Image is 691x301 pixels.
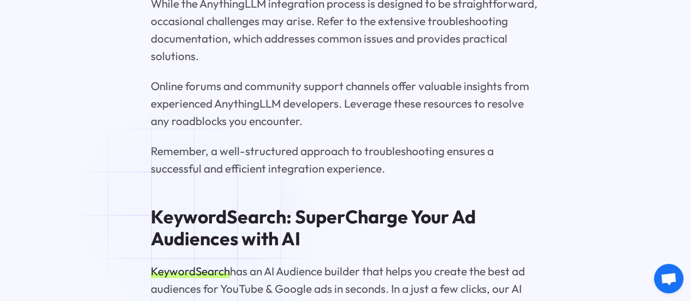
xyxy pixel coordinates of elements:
[151,77,541,130] p: Online forums and community support channels offer valuable insights from experienced AnythingLLM...
[151,205,476,250] strong: KeywordSearch: SuperCharge Your Ad Audiences with AI
[151,142,541,177] p: Remember, a well-structured approach to troubleshooting ensures a successful and efficient integr...
[151,264,230,278] a: KeywordSearch
[654,264,683,293] div: Open chat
